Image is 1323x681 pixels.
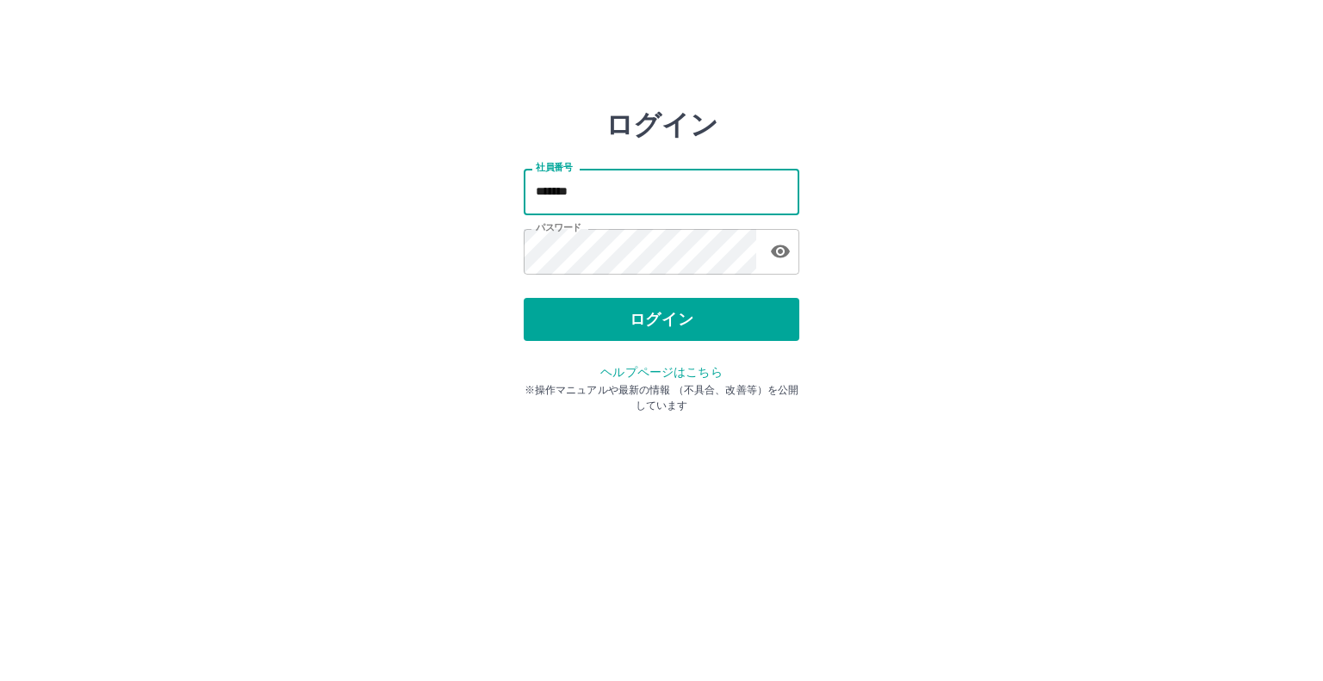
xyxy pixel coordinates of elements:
p: ※操作マニュアルや最新の情報 （不具合、改善等）を公開しています [524,382,799,413]
label: 社員番号 [536,161,572,174]
label: パスワード [536,221,581,234]
a: ヘルプページはこちら [600,365,722,379]
h2: ログイン [606,108,718,141]
button: ログイン [524,298,799,341]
